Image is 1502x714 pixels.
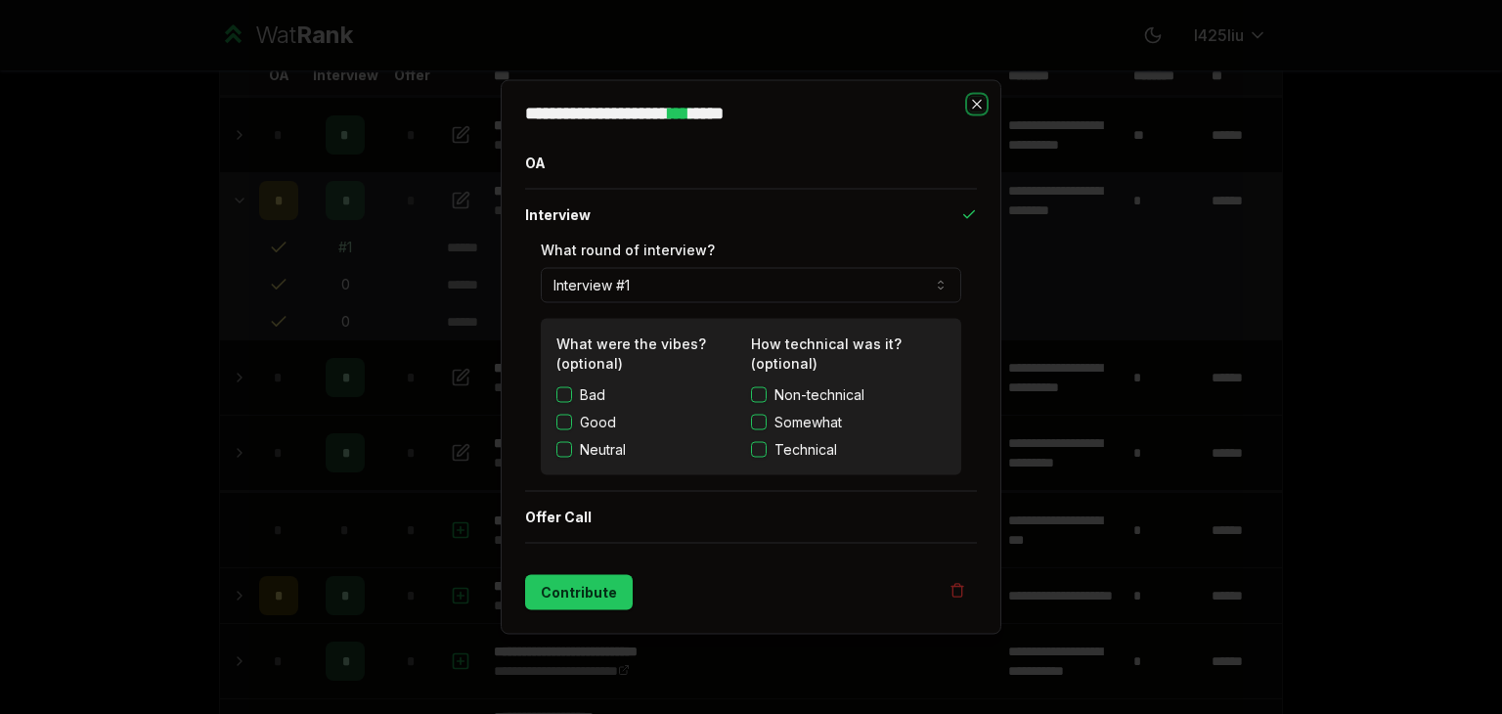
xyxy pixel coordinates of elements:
div: Interview [525,241,977,491]
button: Somewhat [751,415,767,430]
label: Good [580,413,616,432]
span: Technical [774,440,837,460]
label: Neutral [580,440,626,460]
label: How technical was it? (optional) [751,335,902,372]
button: Offer Call [525,492,977,543]
button: Non-technical [751,387,767,403]
label: What round of interview? [541,242,715,258]
button: Interview [525,190,977,241]
button: OA [525,138,977,189]
span: Somewhat [774,413,842,432]
button: Contribute [525,575,633,610]
label: What were the vibes? (optional) [556,335,706,372]
button: Technical [751,442,767,458]
label: Bad [580,385,605,405]
span: Non-technical [774,385,864,405]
